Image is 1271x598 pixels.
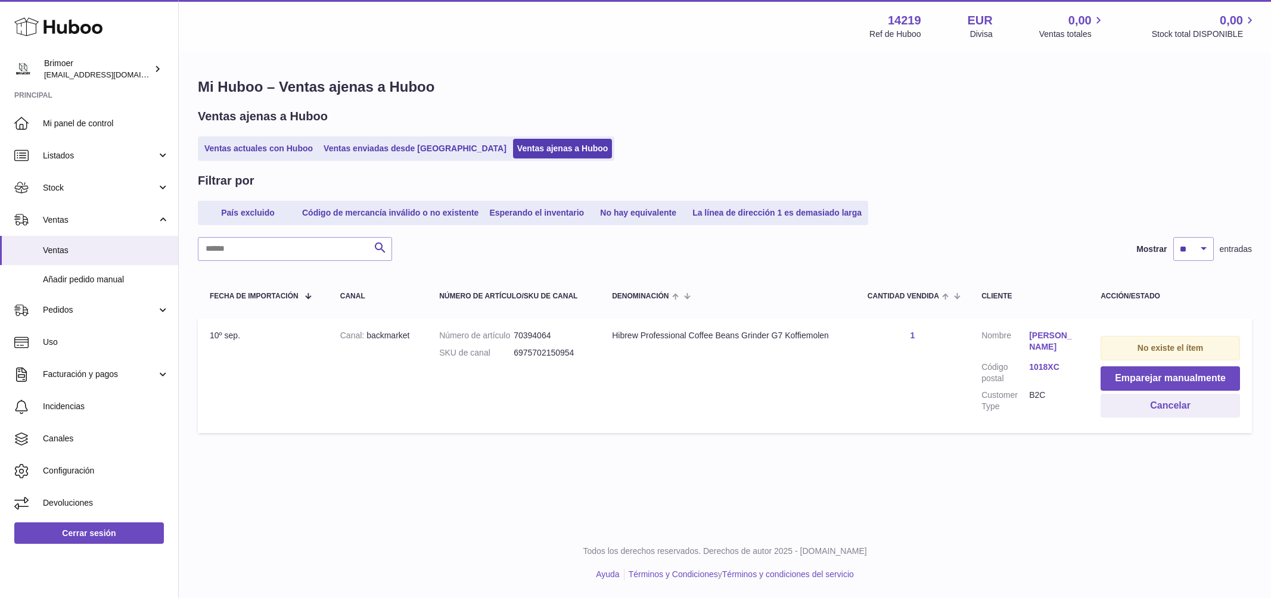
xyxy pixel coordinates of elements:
label: Mostrar [1136,244,1167,255]
span: Mi panel de control [43,118,169,129]
div: Divisa [970,29,993,40]
strong: Canal [340,331,366,340]
span: Ventas [43,214,157,226]
a: No hay equivalente [591,203,686,223]
a: Términos y Condiciones [629,569,718,579]
div: Número de artículo/SKU de canal [439,292,588,300]
div: Brimoer [44,58,151,80]
td: 10º sep. [198,318,328,433]
span: Facturación y pagos [43,369,157,380]
span: Fecha de importación [210,292,299,300]
div: Canal [340,292,415,300]
strong: 14219 [888,13,921,29]
dt: SKU de canal [439,347,514,359]
a: Ayuda [596,569,619,579]
span: [EMAIL_ADDRESS][DOMAIN_NAME] [44,70,175,79]
a: 1 [910,331,915,340]
span: Pedidos [43,304,157,316]
a: 1018XC [1029,362,1077,373]
div: Cliente [981,292,1077,300]
h1: Mi Huboo – Ventas ajenas a Huboo [198,77,1252,96]
dt: Número de artículo [439,330,514,341]
img: oroses@renuevo.es [14,60,32,78]
a: Código de mercancía inválido o no existente [298,203,483,223]
div: Acción/Estado [1101,292,1240,300]
dt: Nombre [981,330,1029,356]
dd: 70394064 [514,330,588,341]
span: Incidencias [43,401,169,412]
a: Términos y condiciones del servicio [722,569,854,579]
span: Ventas [43,245,169,256]
span: Cantidad vendida [868,292,939,300]
h2: Filtrar por [198,173,254,189]
button: Cancelar [1101,394,1240,418]
span: entradas [1220,244,1252,255]
a: Ventas ajenas a Huboo [513,139,613,158]
p: Todos los derechos reservados. Derechos de autor 2025 - [DOMAIN_NAME] [188,546,1261,557]
span: Uso [43,337,169,348]
a: La línea de dirección 1 es demasiado larga [688,203,866,223]
span: Añadir pedido manual [43,274,169,285]
span: 0,00 [1068,13,1092,29]
div: Hibrew Professional Coffee Beans Grinder G7 Koffiemolen [612,330,844,341]
a: 0,00 Ventas totales [1039,13,1105,40]
div: backmarket [340,330,415,341]
span: Denominación [612,292,669,300]
span: Stock total DISPONIBLE [1152,29,1257,40]
span: Configuración [43,465,169,476]
li: y [624,569,854,580]
a: Ventas enviadas desde [GEOGRAPHIC_DATA] [319,139,511,158]
dt: Código postal [981,362,1029,384]
span: Listados [43,150,157,161]
dt: Customer Type [981,390,1029,412]
span: Ventas totales [1039,29,1105,40]
span: 0,00 [1220,13,1243,29]
a: Cerrar sesión [14,522,164,544]
strong: EUR [968,13,993,29]
a: 0,00 Stock total DISPONIBLE [1152,13,1257,40]
dd: 6975702150954 [514,347,588,359]
button: Emparejar manualmente [1101,366,1240,391]
span: Stock [43,182,157,194]
dd: B2C [1029,390,1077,412]
span: Devoluciones [43,497,169,509]
a: Ventas actuales con Huboo [200,139,317,158]
a: Esperando el inventario [485,203,588,223]
a: [PERSON_NAME] [1029,330,1077,353]
div: Ref de Huboo [869,29,921,40]
strong: No existe el ítem [1138,343,1204,353]
h2: Ventas ajenas a Huboo [198,108,328,124]
span: Canales [43,433,169,444]
a: País excluido [200,203,296,223]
